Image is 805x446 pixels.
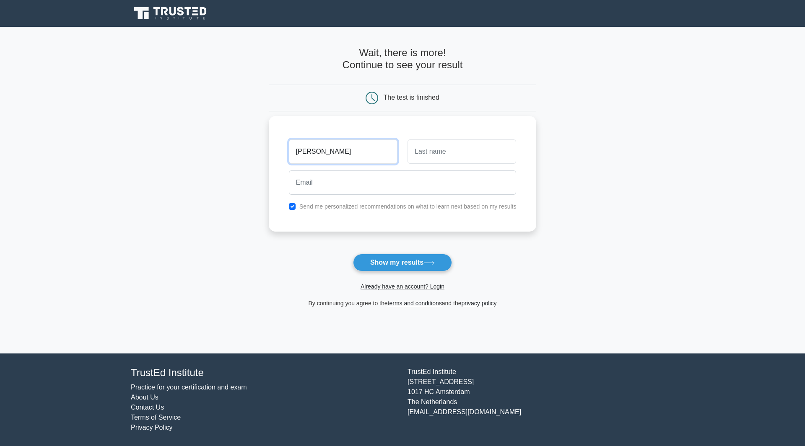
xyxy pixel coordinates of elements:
h4: TrustEd Institute [131,367,397,379]
div: By continuing you agree to the and the [264,298,542,308]
div: TrustEd Institute [STREET_ADDRESS] 1017 HC Amsterdam The Netherlands [EMAIL_ADDRESS][DOMAIN_NAME] [402,367,679,433]
a: Privacy Policy [131,424,173,431]
div: The test is finished [384,94,439,101]
h4: Wait, there is more! Continue to see your result [269,47,537,71]
a: Practice for your certification and exam [131,384,247,391]
input: Last name [408,139,516,164]
a: privacy policy [462,300,497,307]
input: Email [289,170,517,195]
a: Contact Us [131,404,164,411]
a: About Us [131,394,158,401]
a: terms and conditions [388,300,442,307]
a: Already have an account? Login [361,283,444,290]
input: First name [289,139,397,164]
button: Show my results [353,254,452,271]
a: Terms of Service [131,414,181,421]
label: Send me personalized recommendations on what to learn next based on my results [299,203,517,210]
